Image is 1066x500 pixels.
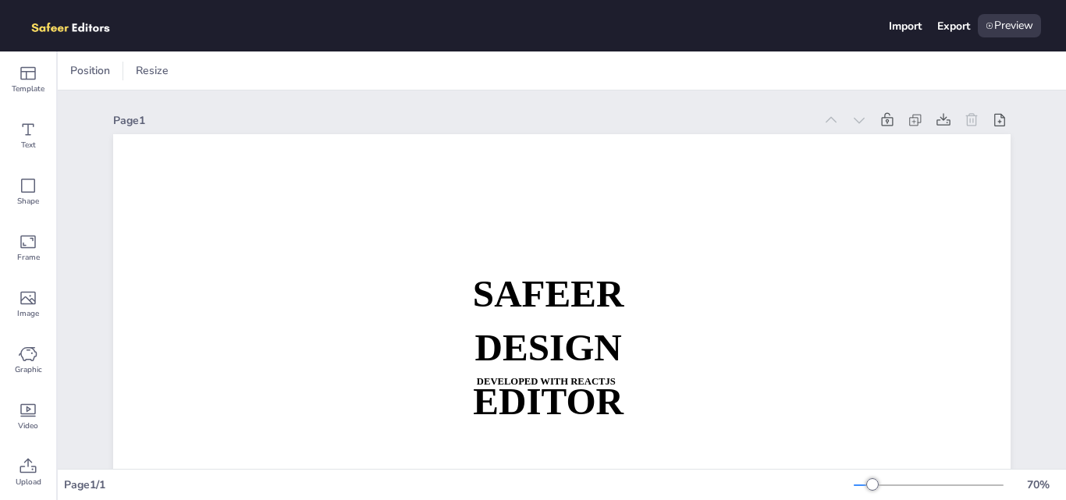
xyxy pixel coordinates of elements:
[1019,477,1057,492] div: 70 %
[64,477,854,492] div: Page 1 / 1
[113,113,814,128] div: Page 1
[67,63,113,78] span: Position
[17,251,40,264] span: Frame
[133,63,172,78] span: Resize
[16,476,41,488] span: Upload
[17,307,39,320] span: Image
[477,376,616,387] strong: DEVELOPED WITH REACTJS
[473,273,624,315] strong: SAFEER
[12,83,44,95] span: Template
[25,14,133,37] img: logo.png
[15,363,42,376] span: Graphic
[473,327,624,422] strong: DESIGN EDITOR
[18,420,38,432] span: Video
[889,19,922,34] div: Import
[17,195,39,207] span: Shape
[21,139,36,151] span: Text
[978,14,1041,37] div: Preview
[937,19,970,34] div: Export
